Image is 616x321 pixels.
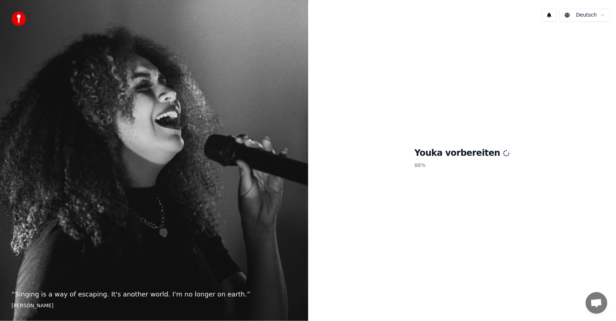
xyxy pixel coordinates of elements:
p: “ Singing is a way of escaping. It's another world. I'm no longer on earth. ” [12,289,297,299]
h1: Youka vorbereiten [414,148,510,159]
p: 88 % [414,159,510,172]
div: Chat öffnen [586,292,607,314]
footer: [PERSON_NAME] [12,302,297,309]
img: youka [12,12,26,26]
